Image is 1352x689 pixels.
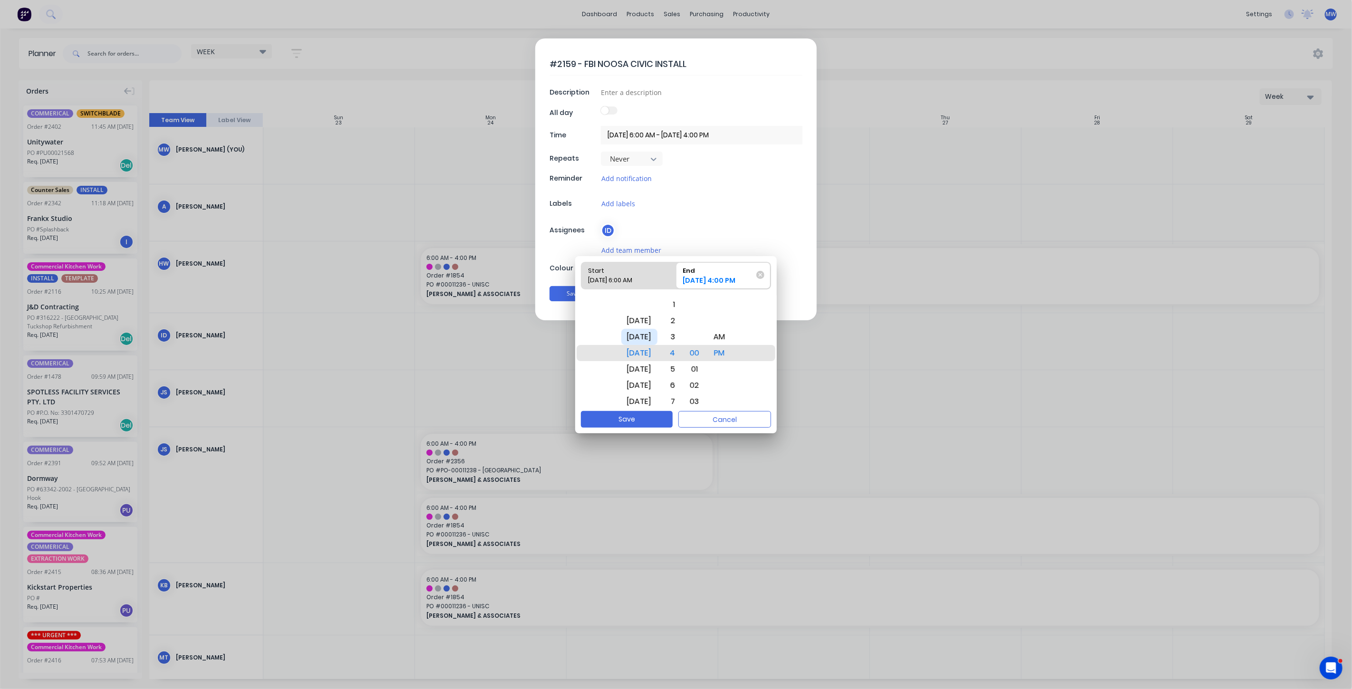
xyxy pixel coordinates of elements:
[684,361,705,377] div: 01
[660,345,681,361] div: 4
[585,262,664,276] div: Start
[659,295,683,411] div: Hour
[708,329,731,345] div: AM
[684,393,705,410] div: 03
[601,198,636,209] button: Add labels
[1320,657,1342,679] iframe: Intercom live chat
[708,345,731,361] div: PM
[581,411,673,428] button: Save
[660,393,681,410] div: 7
[621,377,657,393] div: [DATE]
[683,295,707,411] div: Minute
[621,313,657,329] div: [DATE]
[679,276,758,289] div: [DATE] 4:00 PM
[621,329,657,345] div: [DATE]
[684,345,705,361] div: 00
[679,262,758,276] div: End
[550,225,599,235] div: Assignees
[660,313,681,329] div: 2
[601,245,662,256] button: Add team member
[660,329,681,345] div: 3
[601,173,652,184] button: Add notification
[550,286,597,301] button: Save
[660,361,681,377] div: 5
[550,199,599,209] div: Labels
[660,377,681,393] div: 6
[601,223,615,238] div: ID
[621,361,657,377] div: [DATE]
[621,393,657,410] div: [DATE]
[684,377,705,393] div: 02
[620,295,659,411] div: Date
[585,276,664,289] div: [DATE] 6:00 AM
[550,130,599,140] div: Time
[550,87,599,97] div: Description
[660,297,681,313] div: 1
[550,108,599,118] div: All day
[601,85,802,99] input: Enter a description
[550,263,599,273] div: Colour
[550,53,802,75] textarea: #2159 - FBI NOOSA CIVIC INSTALL
[621,345,657,361] div: [DATE]
[678,411,771,428] button: Cancel
[550,153,599,163] div: Repeats
[550,173,599,183] div: Reminder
